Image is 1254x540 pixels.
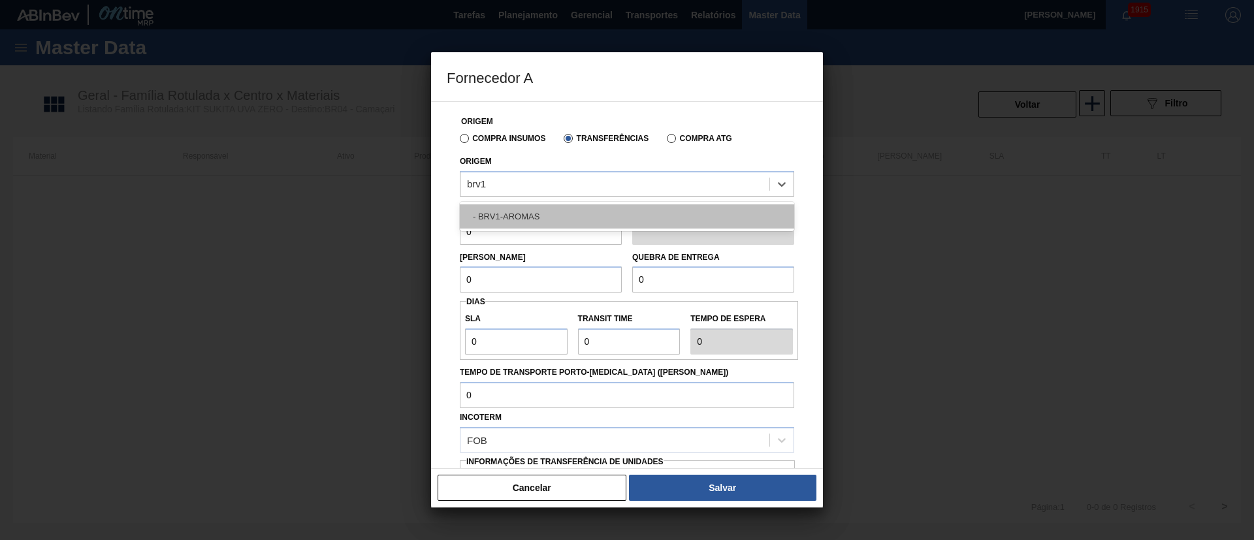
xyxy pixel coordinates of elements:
label: Incoterm [460,413,502,422]
div: - BRV1-AROMAS [460,204,794,229]
label: SLA [465,310,568,328]
label: Origem [460,157,492,166]
label: Compra ATG [667,134,731,143]
label: Org. de Compras [465,466,566,484]
label: Origem [461,117,493,126]
label: Informações de Transferência de Unidades [466,457,664,466]
label: Tempo de Transporte Porto-[MEDICAL_DATA] ([PERSON_NAME]) [460,363,794,382]
div: FOB [467,434,487,445]
label: Transferências [564,134,649,143]
label: Quebra de entrega [632,253,720,262]
label: Tempo de espera [690,310,793,328]
label: Unidade de arredondamento [632,200,794,219]
label: [PERSON_NAME] [460,253,526,262]
span: Dias [466,297,485,306]
label: Compra Insumos [460,134,545,143]
button: Salvar [629,475,816,501]
button: Cancelar [438,475,626,501]
h3: Fornecedor A [431,52,823,102]
label: Transit Time [578,310,681,328]
label: Grupo de Compradores [577,466,678,503]
label: Código de Imposto [688,466,790,484]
